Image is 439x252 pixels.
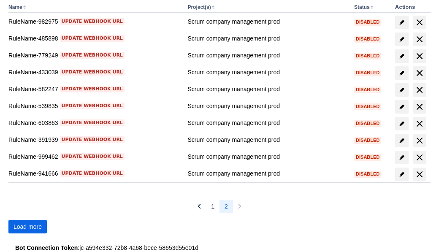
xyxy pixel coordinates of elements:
div: Scrum company management prod [187,68,347,76]
th: Actions [392,2,431,13]
div: Scrum company management prod [187,119,347,127]
div: RuleName-999462 [8,152,181,161]
div: RuleName-941666 [8,169,181,178]
span: Update webhook URL [62,136,123,143]
div: RuleName-603863 [8,119,181,127]
div: RuleName-391939 [8,135,181,144]
span: Disabled [354,172,381,176]
button: Name [8,4,22,10]
span: delete [415,85,425,95]
span: edit [398,171,405,178]
span: delete [415,169,425,179]
button: Status [354,4,370,10]
span: delete [415,17,425,27]
button: Page 1 [206,200,219,213]
span: Update webhook URL [62,103,123,109]
span: Disabled [354,138,381,143]
span: edit [398,53,405,60]
button: Project(s) [187,4,211,10]
span: 2 [225,200,228,213]
span: Load more [14,220,42,233]
strong: Bot Connection Token [15,244,78,251]
span: Disabled [354,54,381,58]
span: 1 [211,200,214,213]
span: edit [398,36,405,43]
span: edit [398,120,405,127]
span: delete [415,152,425,163]
span: delete [415,51,425,61]
span: Disabled [354,155,381,160]
span: Disabled [354,87,381,92]
span: Update webhook URL [62,119,123,126]
div: RuleName-779249 [8,51,181,60]
div: RuleName-982975 [8,17,181,26]
span: Update webhook URL [62,86,123,92]
span: Disabled [354,104,381,109]
span: edit [398,70,405,76]
span: Disabled [354,121,381,126]
div: Scrum company management prod [187,51,347,60]
span: delete [415,119,425,129]
div: : jc-a594e332-72b8-4a68-bece-58653d55e01d [15,244,424,252]
span: edit [398,19,405,26]
button: Next [233,200,247,213]
span: edit [398,154,405,161]
div: Scrum company management prod [187,34,347,43]
span: Update webhook URL [62,69,123,76]
nav: Pagination [192,200,247,213]
button: Page 2 [219,200,233,213]
span: Update webhook URL [62,153,123,160]
div: Scrum company management prod [187,169,347,178]
button: Load more [8,220,47,233]
div: Scrum company management prod [187,102,347,110]
span: Update webhook URL [62,52,123,59]
span: edit [398,137,405,144]
div: Scrum company management prod [187,152,347,161]
div: RuleName-485898 [8,34,181,43]
span: Disabled [354,70,381,75]
span: delete [415,68,425,78]
span: delete [415,34,425,44]
div: RuleName-582247 [8,85,181,93]
span: Update webhook URL [62,18,123,25]
span: Update webhook URL [62,170,123,177]
span: delete [415,102,425,112]
span: edit [398,103,405,110]
span: Disabled [354,37,381,41]
div: RuleName-539835 [8,102,181,110]
span: Update webhook URL [62,35,123,42]
div: Scrum company management prod [187,17,347,26]
div: Scrum company management prod [187,85,347,93]
div: Scrum company management prod [187,135,347,144]
span: delete [415,135,425,146]
span: Disabled [354,20,381,24]
div: RuleName-433039 [8,68,181,76]
button: Previous [192,200,206,213]
span: edit [398,87,405,93]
